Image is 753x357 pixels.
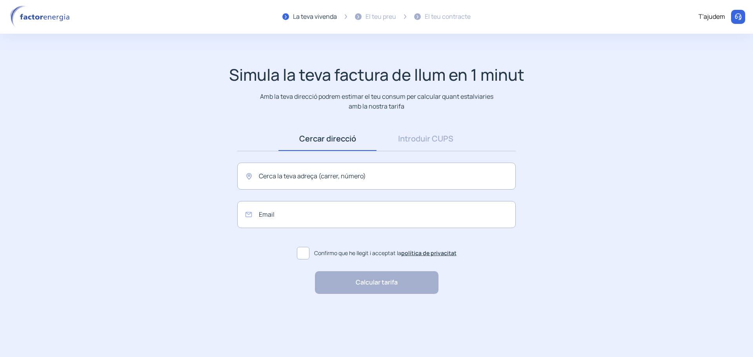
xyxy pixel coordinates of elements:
[293,12,337,22] div: La teva vivenda
[698,12,725,22] div: T'ajudem
[425,12,471,22] div: El teu contracte
[258,92,495,111] p: Amb la teva direcció podrem estimar el teu consum per calcular quant estalviaries amb la nostra t...
[366,12,396,22] div: El teu preu
[278,127,376,151] a: Cercar direcció
[401,249,457,257] a: política de privacitat
[314,249,457,257] span: Confirmo que he llegit i acceptat la
[8,5,75,28] img: logo factor
[376,127,475,151] a: Introduir CUPS
[229,65,524,84] h1: Simula la teva factura de llum en 1 minut
[734,13,742,21] img: llamar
